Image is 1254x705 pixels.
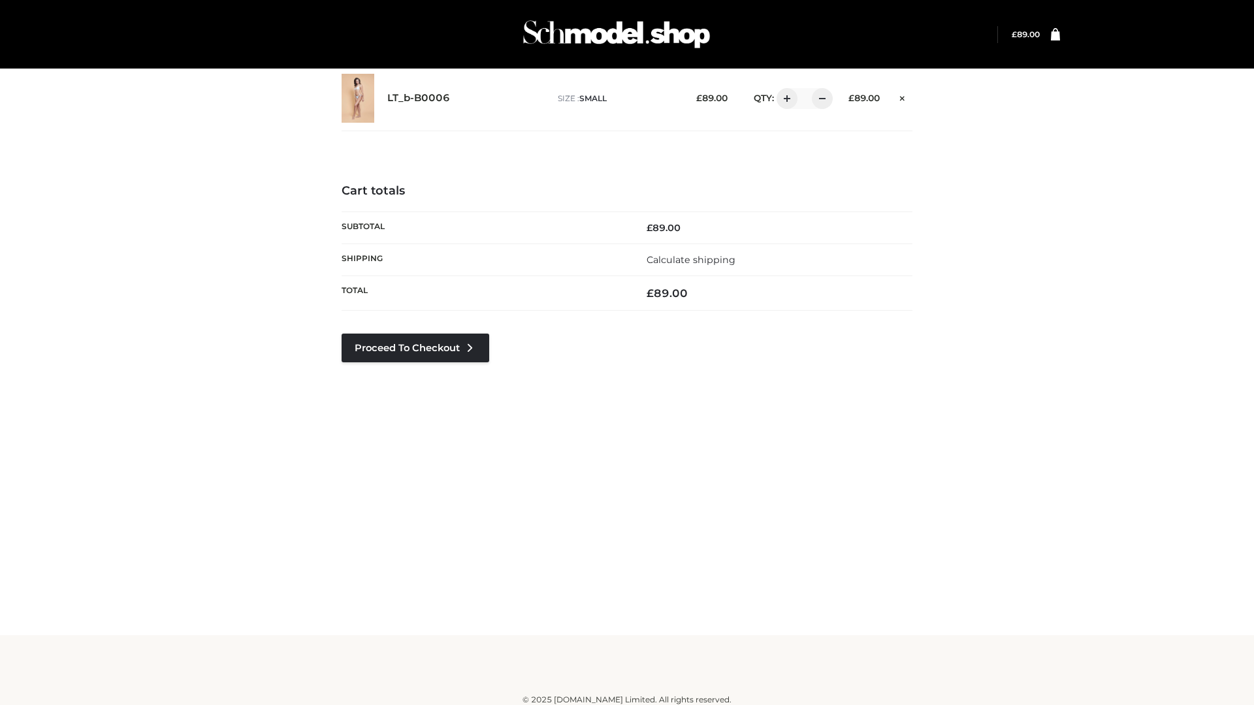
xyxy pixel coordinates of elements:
span: £ [647,222,652,234]
span: SMALL [579,93,607,103]
bdi: 89.00 [696,93,728,103]
a: Remove this item [893,88,912,105]
bdi: 89.00 [1012,29,1040,39]
h4: Cart totals [342,184,912,198]
bdi: 89.00 [848,93,880,103]
bdi: 89.00 [647,287,688,300]
span: £ [848,93,854,103]
a: LT_b-B0006 [387,92,450,104]
span: £ [696,93,702,103]
a: £89.00 [1012,29,1040,39]
p: size : [558,93,676,104]
th: Shipping [342,243,627,275]
a: Calculate shipping [647,254,735,266]
img: LT_b-B0006 - SMALL [342,74,374,123]
span: £ [1012,29,1017,39]
div: QTY: [741,88,828,109]
bdi: 89.00 [647,222,681,234]
span: £ [647,287,654,300]
th: Subtotal [342,211,627,243]
a: Proceed to Checkout [342,334,489,362]
th: Total [342,276,627,311]
img: Schmodel Admin 964 [519,8,715,60]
